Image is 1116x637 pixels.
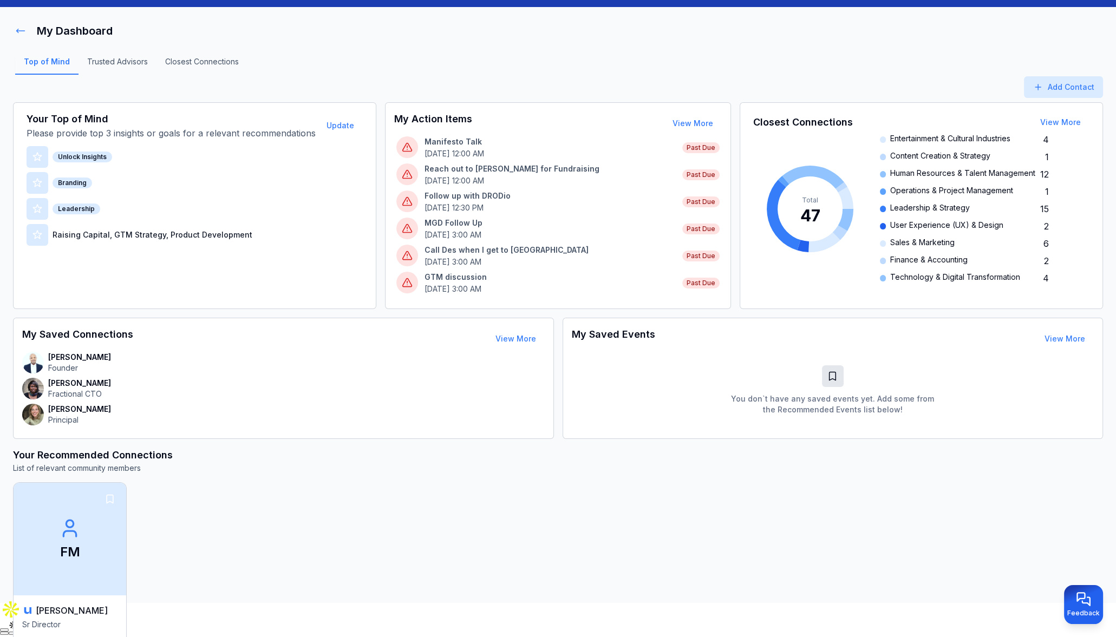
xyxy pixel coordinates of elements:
span: 4 [1043,133,1049,146]
button: View More [664,113,722,134]
span: Sales & Marketing [890,237,955,250]
span: Past Due [682,251,720,261]
p: [DATE] 3:00 AM [425,284,676,294]
p: [PERSON_NAME] [48,404,111,415]
p: List of relevant community members [13,463,1103,474]
p: [DATE] 12:30 PM [425,202,676,213]
button: Update [318,115,363,136]
span: User Experience (UX) & Design [890,220,1003,233]
h1: My Dashboard [37,23,113,38]
p: Principal [48,415,111,425]
a: View More [1045,334,1085,343]
h3: My Saved Connections [22,327,133,351]
span: Entertainment & Cultural Industries [890,133,1010,146]
h3: My Action Items [394,111,472,135]
p: Call Des when I get to [GEOGRAPHIC_DATA] [425,245,676,255]
p: [PERSON_NAME] [48,352,111,363]
p: [PERSON_NAME] [48,378,111,389]
p: [DATE] 12:00 AM [425,175,676,186]
div: Unlock Insights [53,152,112,162]
h3: My Saved Events [572,327,655,351]
p: Raising Capital, GTM Strategy, Product Development [53,229,252,240]
button: Provide feedback [1064,585,1103,624]
h3: Your Top of Mind [27,111,316,127]
span: Human Resources & Talent Management [890,168,1035,181]
span: 1 [1045,150,1049,163]
span: Leadership & Strategy [890,202,970,215]
p: Founder [48,363,111,373]
span: 2 [1044,254,1049,267]
div: Leadership [53,203,100,214]
span: 2 [1044,220,1049,233]
span: Past Due [682,196,720,207]
span: Past Due [682,224,720,234]
span: Operations & Project Management [890,185,1013,198]
span: Finance & Accounting [890,254,968,267]
p: [DATE] 12:00 AM [425,148,676,159]
p: Reach out to [PERSON_NAME] for Fundraising [425,163,676,174]
p: [DATE] 3:00 AM [425,229,676,240]
img: contact-avatar [22,378,44,399]
span: 6 [1043,237,1049,250]
span: Past Due [682,278,720,288]
span: Past Due [682,169,720,180]
p: Fractional CTO [48,389,111,399]
span: Technology & Digital Transformation [890,272,1020,285]
img: contact-avatar [22,404,44,425]
tspan: 47 [800,206,820,225]
p: FM [60,543,80,561]
button: View More [487,328,545,350]
span: 1 [1045,185,1049,198]
button: View More [1032,111,1089,133]
span: 4 [1043,272,1049,285]
a: Closest Connections [156,56,247,75]
div: Branding [53,178,92,188]
p: [DATE] 3:00 AM [425,257,676,267]
h3: Closest Connections [753,115,853,130]
p: Follow up with DRODio [425,191,676,201]
p: GTM discussion [425,272,676,283]
a: Top of Mind [15,56,79,75]
button: View More [1036,328,1094,350]
a: Trusted Advisors [79,56,156,75]
p: Please provide top 3 insights or goals for a relevant recommendations [27,127,316,140]
p: Manifesto Talk [425,136,676,147]
p: You don`t have any saved events yet. Add some from the Recommended Events list below! [725,393,941,415]
button: Add Contact [1024,76,1103,98]
span: Past Due [682,142,720,153]
p: MGD Follow Up [425,218,676,228]
span: Content Creation & Strategy [890,150,990,163]
span: 12 [1040,168,1049,181]
tspan: Total [802,196,818,204]
span: 15 [1040,202,1049,215]
h3: Your Recommended Connections [13,448,1103,463]
img: contact-avatar [22,352,44,373]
